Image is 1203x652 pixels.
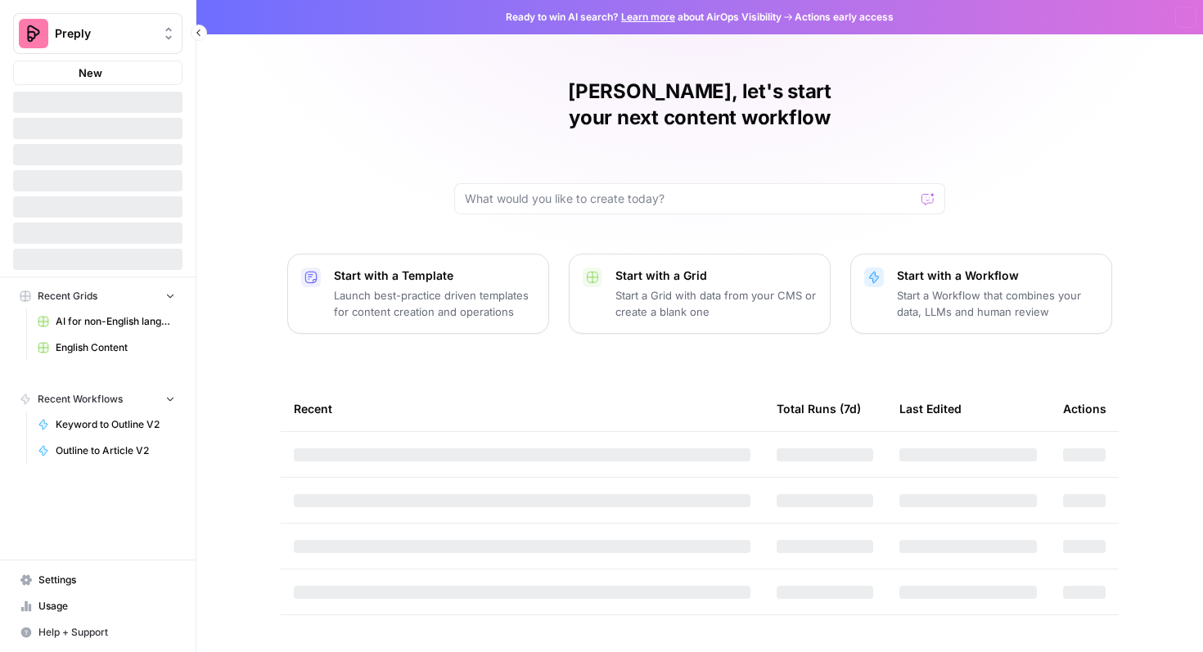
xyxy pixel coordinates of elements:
[56,443,175,458] span: Outline to Article V2
[30,308,182,335] a: AI for non-English languages
[13,387,182,411] button: Recent Workflows
[506,10,782,25] span: Ready to win AI search? about AirOps Visibility
[13,13,182,54] button: Workspace: Preply
[615,287,817,320] p: Start a Grid with data from your CMS or create a blank one
[13,619,182,645] button: Help + Support
[56,417,175,432] span: Keyword to Outline V2
[899,386,962,431] div: Last Edited
[30,335,182,361] a: English Content
[13,567,182,593] a: Settings
[1063,386,1106,431] div: Actions
[13,61,182,85] button: New
[38,625,175,640] span: Help + Support
[897,268,1098,284] p: Start with a Workflow
[38,573,175,587] span: Settings
[850,254,1112,334] button: Start with a WorkflowStart a Workflow that combines your data, LLMs and human review
[13,593,182,619] a: Usage
[465,191,915,207] input: What would you like to create today?
[13,284,182,308] button: Recent Grids
[294,386,750,431] div: Recent
[56,340,175,355] span: English Content
[569,254,831,334] button: Start with a GridStart a Grid with data from your CMS or create a blank one
[897,287,1098,320] p: Start a Workflow that combines your data, LLMs and human review
[30,438,182,464] a: Outline to Article V2
[19,19,48,48] img: Preply Logo
[38,392,123,407] span: Recent Workflows
[38,289,97,304] span: Recent Grids
[30,411,182,438] a: Keyword to Outline V2
[777,386,861,431] div: Total Runs (7d)
[334,268,535,284] p: Start with a Template
[795,10,894,25] span: Actions early access
[621,11,675,23] a: Learn more
[55,25,154,42] span: Preply
[615,268,817,284] p: Start with a Grid
[334,287,535,320] p: Launch best-practice driven templates for content creation and operations
[56,314,175,329] span: AI for non-English languages
[287,254,549,334] button: Start with a TemplateLaunch best-practice driven templates for content creation and operations
[454,79,945,131] h1: [PERSON_NAME], let's start your next content workflow
[38,599,175,614] span: Usage
[79,65,102,81] span: New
